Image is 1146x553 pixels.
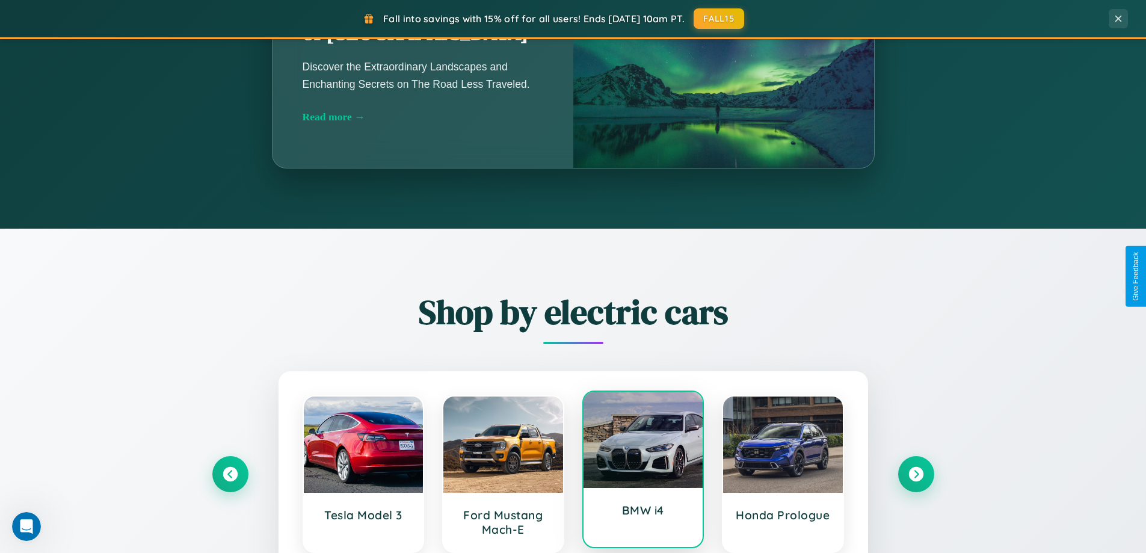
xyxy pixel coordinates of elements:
div: Give Feedback [1132,252,1140,301]
h3: Ford Mustang Mach-E [455,508,551,537]
div: Read more → [303,111,543,123]
iframe: Intercom live chat [12,512,41,541]
button: FALL15 [694,8,744,29]
h2: Shop by electric cars [212,289,934,335]
h3: BMW i4 [596,503,691,517]
h3: Honda Prologue [735,508,831,522]
p: Discover the Extraordinary Landscapes and Enchanting Secrets on The Road Less Traveled. [303,58,543,92]
h3: Tesla Model 3 [316,508,411,522]
span: Fall into savings with 15% off for all users! Ends [DATE] 10am PT. [383,13,685,25]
